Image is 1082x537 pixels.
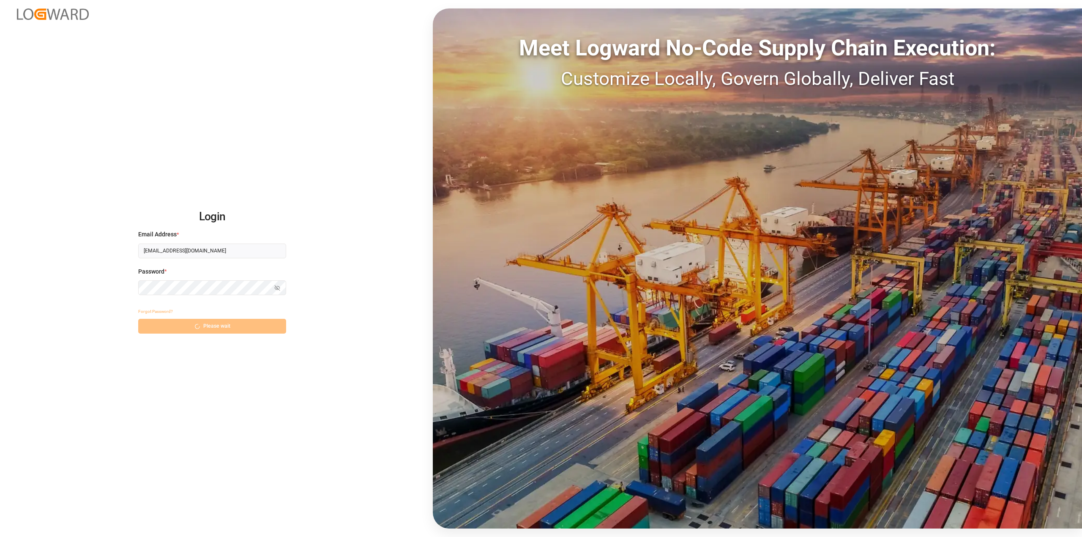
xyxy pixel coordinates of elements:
div: Customize Locally, Govern Globally, Deliver Fast [433,65,1082,93]
h2: Login [138,203,286,230]
span: Email Address [138,230,177,239]
img: Logward_new_orange.png [17,8,89,20]
input: Enter your email [138,244,286,258]
span: Password [138,267,164,276]
div: Meet Logward No-Code Supply Chain Execution: [433,32,1082,65]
